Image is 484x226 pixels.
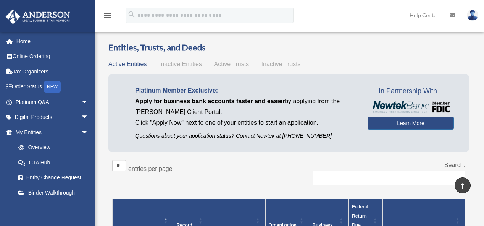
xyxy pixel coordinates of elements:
a: menu [103,13,112,20]
a: Home [5,34,100,49]
a: Entity Change Request [11,170,96,185]
p: by applying from the [PERSON_NAME] Client Portal. [135,96,356,117]
i: search [127,10,136,19]
span: arrow_drop_down [81,125,96,140]
a: Tax Organizers [5,64,100,79]
span: In Partnership With... [368,85,454,98]
h3: Entities, Trusts, and Deeds [108,42,469,54]
a: Binder Walkthrough [11,185,96,200]
span: arrow_drop_down [81,94,96,110]
a: Learn More [368,117,454,130]
span: Inactive Trusts [261,61,301,67]
a: CTA Hub [11,155,96,170]
span: Apply for business bank accounts faster and easier [135,98,285,104]
span: arrow_drop_down [81,110,96,125]
span: Active Trusts [214,61,249,67]
p: Questions about your application status? Contact Newtek at [PHONE_NUMBER] [135,131,356,141]
a: Digital Productsarrow_drop_down [5,110,100,125]
div: NEW [44,81,61,93]
img: Anderson Advisors Platinum Portal [3,9,73,24]
a: Overview [11,140,92,155]
label: entries per page [128,166,173,172]
a: My Blueprint [11,200,96,216]
i: vertical_align_top [458,180,467,190]
i: menu [103,11,112,20]
a: My Entitiesarrow_drop_down [5,125,96,140]
span: Inactive Entities [159,61,202,67]
span: Active Entities [108,61,147,67]
a: Online Ordering [5,49,100,64]
p: Platinum Member Exclusive: [135,85,356,96]
a: Platinum Q&Aarrow_drop_down [5,94,100,110]
img: NewtekBankLogoSM.png [371,101,450,113]
a: vertical_align_top [455,177,471,193]
p: Click "Apply Now" next to one of your entities to start an application. [135,117,356,128]
label: Search: [444,162,465,168]
img: User Pic [467,10,478,21]
a: Order StatusNEW [5,79,100,95]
